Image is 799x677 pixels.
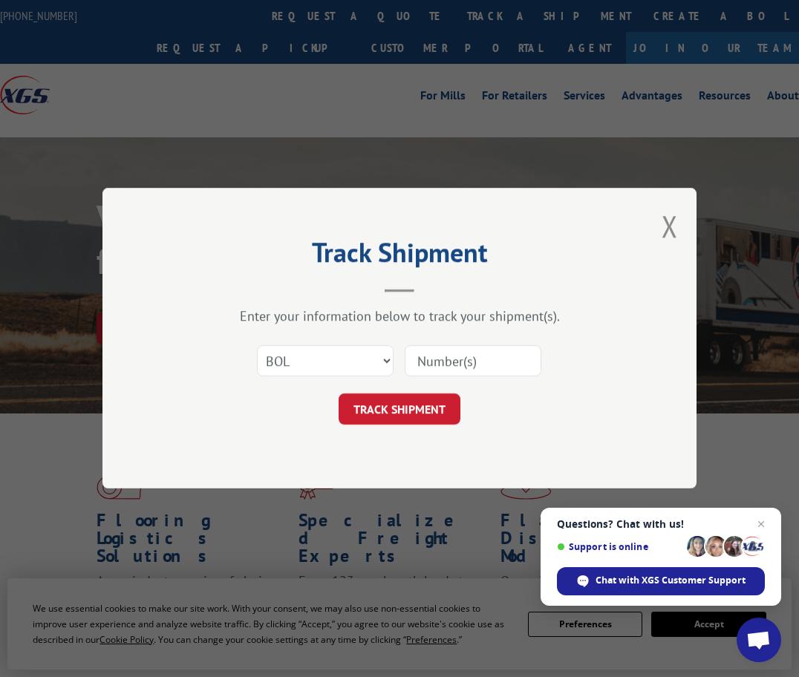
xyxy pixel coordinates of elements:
div: Chat with XGS Customer Support [557,567,765,595]
span: Support is online [557,541,682,552]
button: Close modal [662,206,678,246]
input: Number(s) [405,346,541,377]
span: Chat with XGS Customer Support [596,574,746,587]
span: Close chat [752,515,770,533]
button: TRACK SHIPMENT [339,394,460,425]
div: Enter your information below to track your shipment(s). [177,308,622,325]
h2: Track Shipment [177,242,622,270]
div: Open chat [737,618,781,662]
span: Questions? Chat with us! [557,518,765,530]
